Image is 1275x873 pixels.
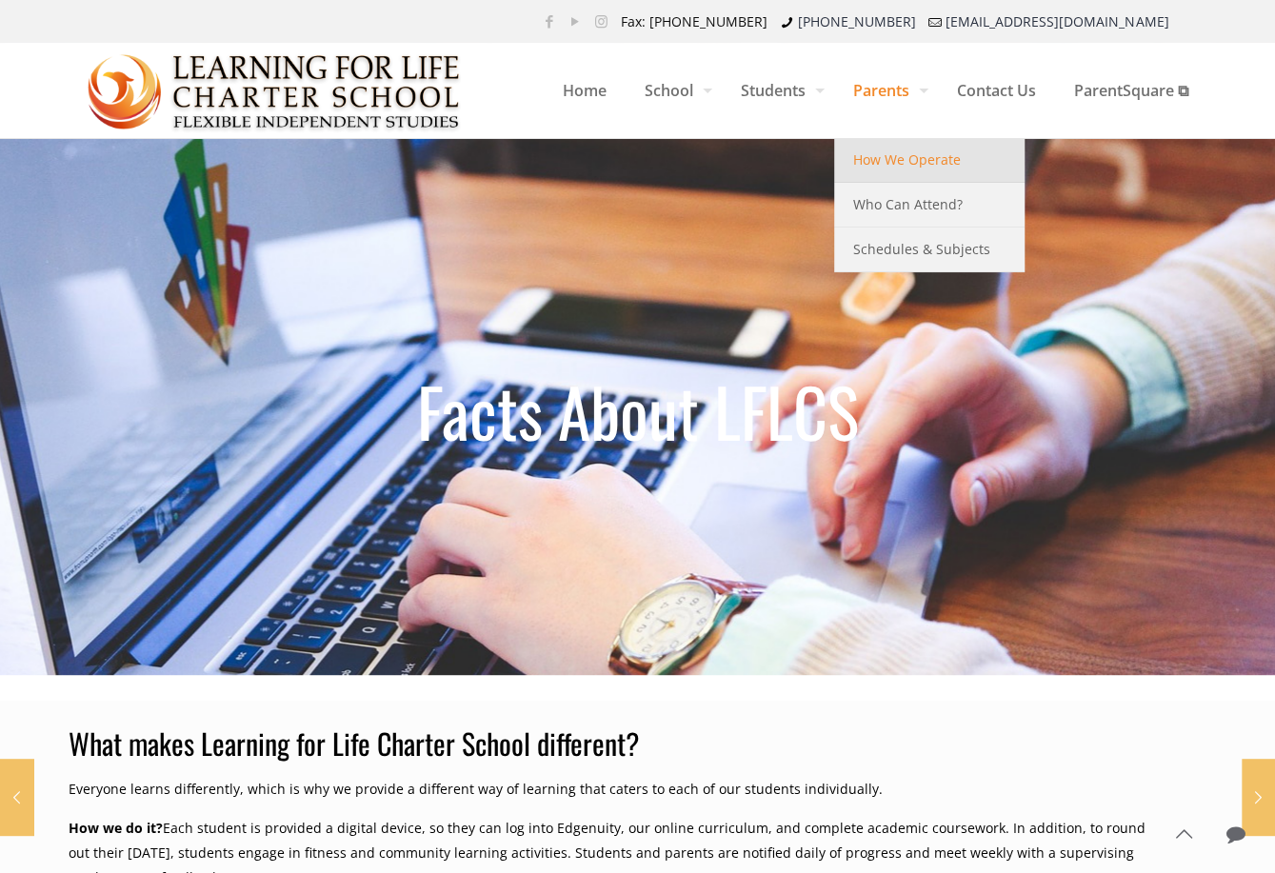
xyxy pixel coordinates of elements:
span: ParentSquare ⧉ [1055,62,1207,119]
a: Students [722,43,834,138]
b: How we do it? [69,819,163,837]
i: phone [777,12,796,30]
a: Instagram icon [591,11,611,30]
span: Parents [834,62,938,119]
a: ParentSquare ⧉ [1055,43,1207,138]
span: School [626,62,722,119]
a: Back to top icon [1164,814,1204,854]
i: mail [926,12,945,30]
img: Facts About LFLCS [88,44,462,139]
span: Students [722,62,834,119]
p: Everyone learns differently, which is why we provide a different way of learning that caters to e... [69,777,1161,802]
h1: Facts About LFLCS [128,377,1147,444]
a: [PHONE_NUMBER] [798,12,916,30]
a: Facebook icon [540,11,560,30]
a: [EMAIL_ADDRESS][DOMAIN_NAME] [946,12,1168,30]
span: How We Operate [853,148,961,172]
span: Who Can Attend? [853,192,963,217]
h3: What makes Learning for Life Charter School different? [69,724,1161,763]
a: School [626,43,722,138]
a: Parents [834,43,938,138]
a: Home [544,43,626,138]
a: Learning for Life Charter School [88,43,462,138]
span: Home [544,62,626,119]
i: scroll down icon [614,624,665,673]
span: Contact Us [938,62,1055,119]
a: Contact Us [938,43,1055,138]
a: How We Operate [834,138,1025,183]
a: YouTube icon [566,11,586,30]
span: Schedules & Subjects [853,237,990,262]
a: Who Can Attend? [834,183,1025,228]
a: Schedules & Subjects [834,228,1025,272]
